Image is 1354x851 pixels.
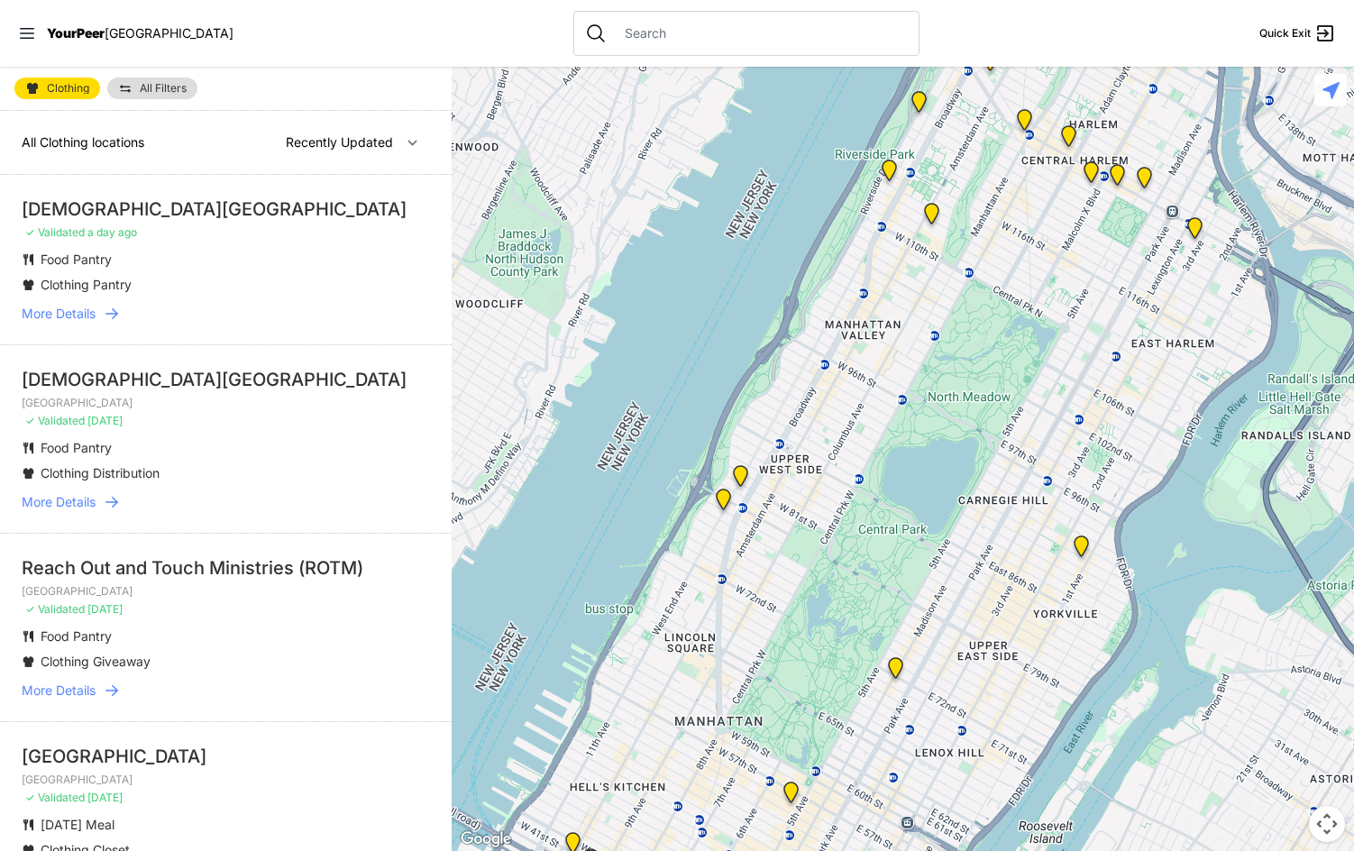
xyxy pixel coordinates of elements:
[41,654,151,669] span: Clothing Giveaway
[22,493,96,511] span: More Details
[14,78,100,99] a: Clothing
[22,744,430,769] div: [GEOGRAPHIC_DATA]
[87,602,123,616] span: [DATE]
[41,628,112,644] span: Food Pantry
[25,602,85,616] span: ✓ Validated
[22,682,96,700] span: More Details
[41,440,112,455] span: Food Pantry
[22,305,96,323] span: More Details
[614,24,908,42] input: Search
[22,305,430,323] a: More Details
[105,25,233,41] span: [GEOGRAPHIC_DATA]
[456,828,516,851] a: Open this area in Google Maps (opens a new window)
[722,458,759,501] div: Pathways Adult Drop-In Program
[47,28,233,39] a: YourPeer[GEOGRAPHIC_DATA]
[456,828,516,851] img: Google
[1099,157,1136,200] div: Manhattan
[22,197,430,222] div: [DEMOGRAPHIC_DATA][GEOGRAPHIC_DATA]
[87,791,123,804] span: [DATE]
[47,83,89,94] span: Clothing
[87,414,123,427] span: [DATE]
[871,152,908,196] div: Ford Hall
[1126,160,1163,203] div: East Harlem
[25,225,85,239] span: ✓ Validated
[1259,26,1311,41] span: Quick Exit
[877,650,914,693] div: Manhattan
[22,134,144,150] span: All Clothing locations
[1176,210,1213,253] div: Main Location
[22,367,430,392] div: [DEMOGRAPHIC_DATA][GEOGRAPHIC_DATA]
[47,25,105,41] span: YourPeer
[22,682,430,700] a: More Details
[1006,102,1043,145] div: The PILLARS – Holistic Recovery Support
[1050,118,1087,161] div: Uptown/Harlem DYCD Youth Drop-in Center
[107,78,197,99] a: All Filters
[1259,23,1336,44] a: Quick Exit
[913,196,950,239] div: The Cathedral Church of St. John the Divine
[901,84,938,127] div: Manhattan
[1063,528,1100,572] div: Avenue Church
[41,465,160,480] span: Clothing Distribution
[22,584,430,599] p: [GEOGRAPHIC_DATA]
[140,83,187,94] span: All Filters
[87,225,137,239] span: a day ago
[22,555,430,581] div: Reach Out and Touch Ministries (ROTM)
[41,277,132,292] span: Clothing Pantry
[25,791,85,804] span: ✓ Validated
[22,773,430,787] p: [GEOGRAPHIC_DATA]
[25,414,85,427] span: ✓ Validated
[22,396,430,410] p: [GEOGRAPHIC_DATA]
[41,817,114,832] span: [DATE] Meal
[41,252,112,267] span: Food Pantry
[22,493,430,511] a: More Details
[1309,806,1345,842] button: Map camera controls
